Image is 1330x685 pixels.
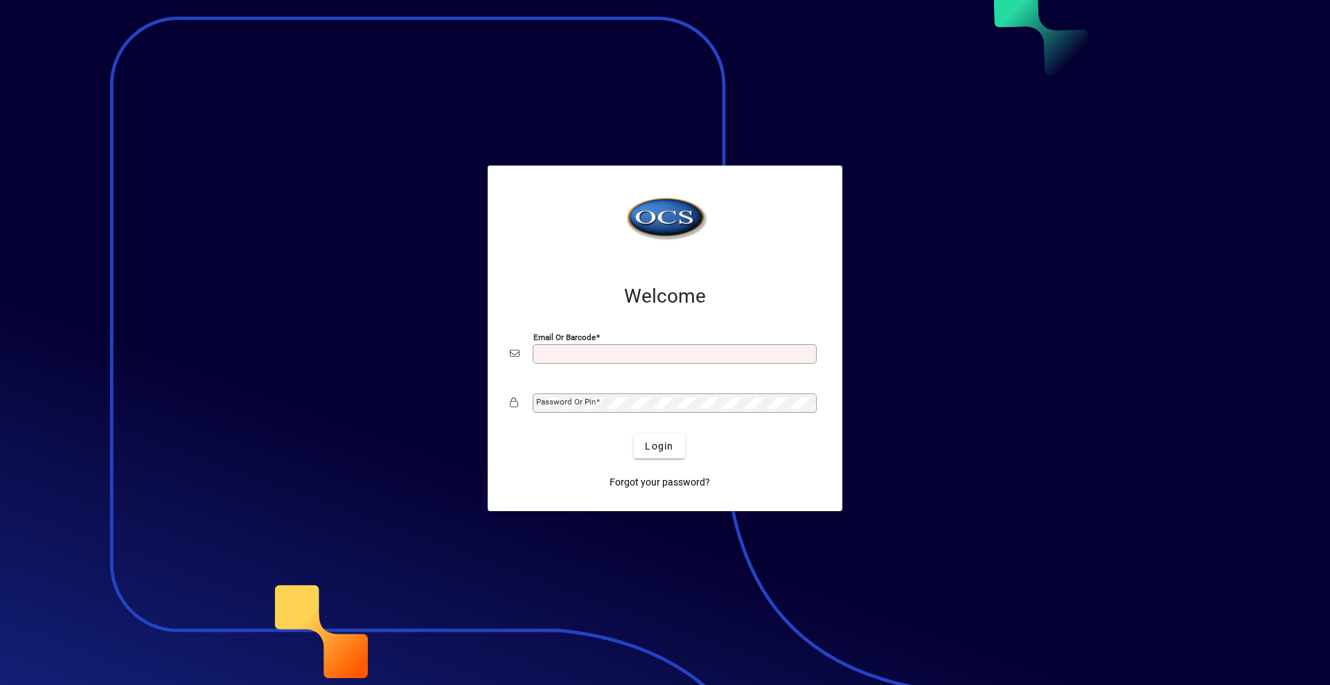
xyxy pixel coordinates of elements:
span: Forgot your password? [610,475,710,490]
button: Login [634,434,684,459]
mat-label: Password or Pin [536,397,596,407]
span: Login [645,439,673,454]
mat-label: Email or Barcode [533,332,596,342]
h2: Welcome [510,285,820,308]
a: Forgot your password? [604,470,716,495]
